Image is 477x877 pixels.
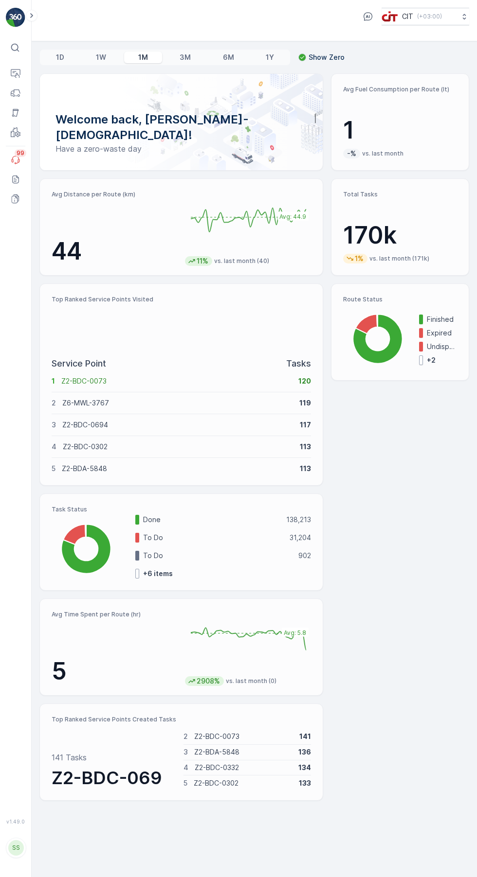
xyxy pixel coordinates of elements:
p: Avg Time Spent per Route (hr) [52,611,177,618]
p: Avg Fuel Consumption per Route (lt) [343,86,457,93]
p: 136 [298,747,311,757]
button: CIT(+03:00) [382,8,469,25]
p: 31,204 [290,533,311,543]
p: Z2-BDA-5848 [62,464,294,474]
p: Z2-BDC-0073 [194,732,294,741]
p: Top Ranked Service Points Created Tasks [52,716,311,723]
p: 3 [52,420,56,430]
span: v 1.49.0 [6,819,25,824]
p: Welcome back, [PERSON_NAME]-[DEMOGRAPHIC_DATA]! [55,112,307,143]
p: Z6-MWL-3767 [62,398,293,408]
p: 1M [138,53,148,62]
p: 99 [16,149,25,158]
p: 1Y [266,53,274,62]
p: 11% [196,256,209,266]
p: 170k [343,221,457,250]
p: vs. last month (171k) [369,255,429,263]
p: 133 [299,778,311,788]
img: cit-logo_pOk6rL0.png [382,11,398,22]
p: To Do [143,551,292,561]
span: Z2-BDC-069 [52,767,162,789]
p: Z2-BDC-0073 [61,376,292,386]
p: 134 [298,763,311,772]
p: 120 [298,376,311,386]
p: Undispatched [427,342,457,351]
p: Tasks [286,357,311,370]
p: 3 [183,747,188,757]
p: 119 [299,398,311,408]
p: vs. last month [362,150,404,158]
p: + 2 [427,355,436,365]
p: 5 [183,778,187,788]
p: 2 [183,732,188,741]
p: 1W [96,53,106,62]
p: 2908% [196,676,221,686]
p: Z2-BDC-0302 [63,442,294,452]
p: Expired [427,328,457,338]
p: 113 [300,442,311,452]
p: Finished [427,315,457,324]
p: Top Ranked Service Points Visited [52,296,311,303]
p: 44 [52,237,177,266]
p: Z2-BDC-0302 [194,778,293,788]
p: -% [346,149,357,158]
p: vs. last month (0) [226,677,276,685]
p: Service Point [52,357,106,370]
p: CIT [402,12,413,21]
p: Show Zero [309,53,345,62]
p: 1D [56,53,64,62]
p: 1 [343,116,457,145]
p: 1 [52,376,55,386]
p: 141 [299,732,311,741]
p: Z2-BDA-5848 [194,747,293,757]
p: 902 [298,551,311,561]
p: 4 [183,763,188,772]
p: Z2-BDC-0332 [195,763,293,772]
p: 6M [223,53,234,62]
p: 1% [354,254,365,263]
p: Have a zero-waste day [55,143,307,155]
p: 117 [300,420,311,430]
p: ( +03:00 ) [417,13,442,20]
p: 5 [52,657,177,686]
p: 138,213 [286,515,311,525]
p: Task Status [52,506,311,513]
p: 5 [52,464,55,474]
p: 2 [52,398,56,408]
p: Avg Distance per Route (km) [52,191,177,198]
img: logo [6,8,25,27]
p: 3M [180,53,191,62]
p: To Do [143,533,283,543]
p: Route Status [343,296,457,303]
p: + 6 items [143,569,173,579]
p: vs. last month (40) [214,257,269,265]
p: Done [143,515,280,525]
div: SS [8,840,24,856]
p: Z2-BDC-0694 [62,420,294,430]
a: 99 [6,150,25,170]
p: 113 [300,464,311,474]
p: 4 [52,442,56,452]
button: SS [6,826,25,869]
p: 141 Tasks [52,752,87,763]
p: Total Tasks [343,191,457,198]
